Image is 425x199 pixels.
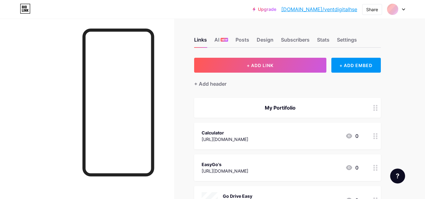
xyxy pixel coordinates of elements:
div: Posts [236,36,249,47]
div: EasyGo's [202,161,248,168]
div: Stats [317,36,329,47]
div: Subscribers [281,36,310,47]
div: 0 [345,132,358,140]
button: + ADD LINK [194,58,326,73]
div: AI [214,36,228,47]
div: Settings [337,36,357,47]
span: + ADD LINK [247,63,273,68]
div: Share [366,6,378,13]
div: 0 [345,164,358,171]
span: NEW [222,38,227,42]
a: Upgrade [253,7,276,12]
div: Calculator [202,129,248,136]
div: [URL][DOMAIN_NAME] [202,136,248,142]
div: + ADD EMBED [331,58,381,73]
div: [URL][DOMAIN_NAME] [202,168,248,174]
a: [DOMAIN_NAME]/ventdigitalhse [281,6,357,13]
div: My Portifolio [202,104,358,111]
div: Links [194,36,207,47]
div: Design [257,36,273,47]
div: + Add header [194,80,227,88]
